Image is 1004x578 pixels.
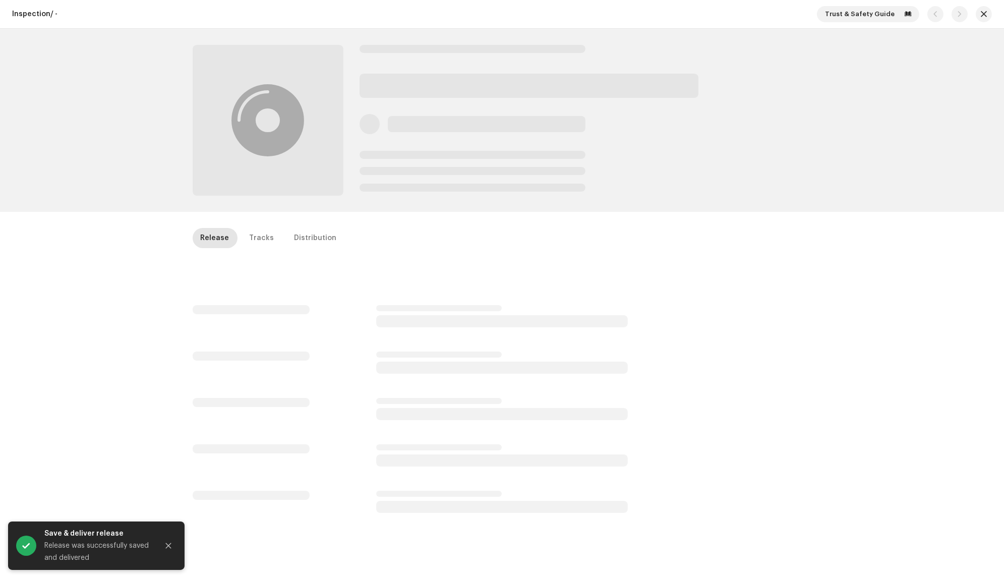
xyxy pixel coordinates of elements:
[250,228,274,248] div: Tracks
[44,540,150,564] div: Release was successfully saved and delivered
[44,528,150,540] div: Save & deliver release
[294,228,337,248] div: Distribution
[201,228,229,248] div: Release
[158,536,179,556] button: Close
